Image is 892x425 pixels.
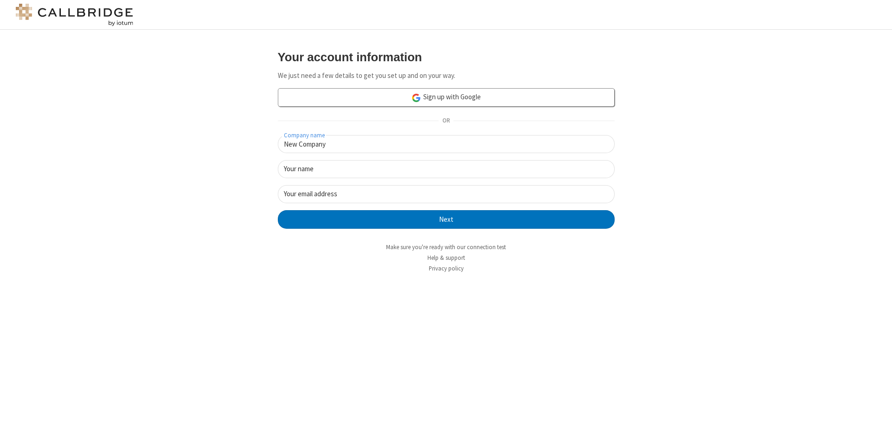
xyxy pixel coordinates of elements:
a: Help & support [427,254,465,262]
img: google-icon.png [411,93,421,103]
input: Company name [278,135,615,153]
h3: Your account information [278,51,615,64]
button: Next [278,210,615,229]
a: Make sure you're ready with our connection test [386,243,506,251]
a: Sign up with Google [278,88,615,107]
a: Privacy policy [429,264,464,272]
img: logo@2x.png [14,4,135,26]
p: We just need a few details to get you set up and on your way. [278,71,615,81]
span: OR [439,115,453,128]
input: Your name [278,160,615,178]
input: Your email address [278,185,615,203]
